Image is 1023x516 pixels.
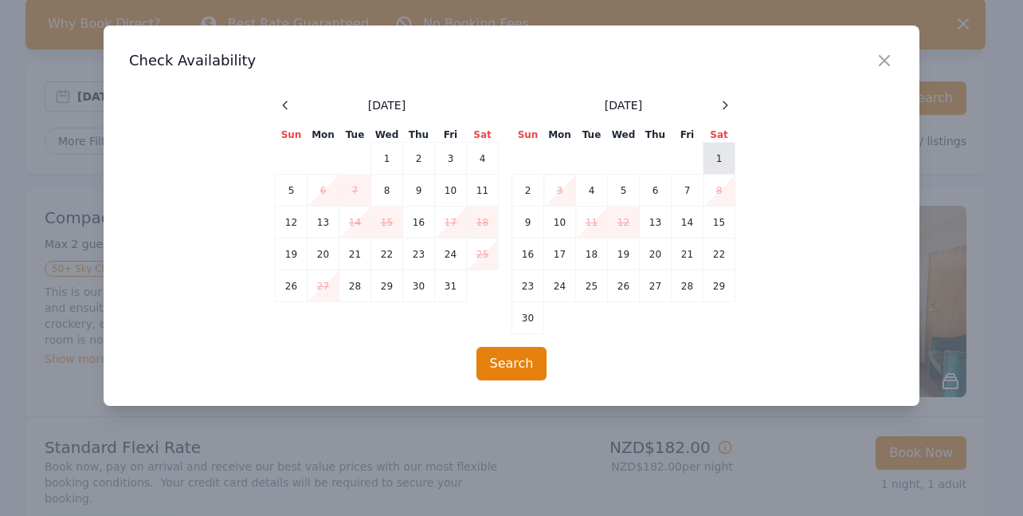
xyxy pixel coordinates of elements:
td: 8 [704,175,735,207]
th: Tue [576,128,608,143]
td: 20 [640,238,672,270]
td: 3 [544,175,576,207]
td: 18 [576,238,608,270]
td: 9 [512,207,544,238]
td: 20 [308,238,339,270]
td: 27 [308,270,339,302]
td: 28 [339,270,371,302]
td: 30 [403,270,435,302]
th: Fri [672,128,704,143]
th: Sun [276,128,308,143]
td: 10 [435,175,467,207]
td: 19 [608,238,640,270]
td: 21 [672,238,704,270]
th: Fri [435,128,467,143]
td: 28 [672,270,704,302]
td: 14 [672,207,704,238]
td: 1 [371,143,403,175]
button: Search [476,347,547,380]
td: 7 [339,175,371,207]
td: 18 [467,207,499,238]
span: [DATE] [605,97,642,113]
td: 17 [435,207,467,238]
td: 11 [467,175,499,207]
th: Sun [512,128,544,143]
h3: Check Availability [129,51,894,70]
td: 14 [339,207,371,238]
th: Tue [339,128,371,143]
th: Sat [704,128,735,143]
td: 6 [640,175,672,207]
th: Mon [308,128,339,143]
td: 22 [371,238,403,270]
td: 8 [371,175,403,207]
td: 4 [576,175,608,207]
td: 16 [512,238,544,270]
td: 27 [640,270,672,302]
td: 17 [544,238,576,270]
td: 25 [576,270,608,302]
td: 23 [403,238,435,270]
td: 24 [544,270,576,302]
td: 15 [704,207,735,238]
td: 6 [308,175,339,207]
td: 24 [435,238,467,270]
td: 9 [403,175,435,207]
td: 16 [403,207,435,238]
td: 13 [308,207,339,238]
td: 25 [467,238,499,270]
td: 5 [276,175,308,207]
td: 29 [371,270,403,302]
td: 2 [512,175,544,207]
td: 21 [339,238,371,270]
td: 12 [608,207,640,238]
td: 10 [544,207,576,238]
td: 26 [276,270,308,302]
td: 30 [512,302,544,334]
td: 13 [640,207,672,238]
span: [DATE] [368,97,406,113]
td: 23 [512,270,544,302]
th: Thu [403,128,435,143]
td: 29 [704,270,735,302]
th: Wed [371,128,403,143]
td: 31 [435,270,467,302]
td: 15 [371,207,403,238]
td: 19 [276,238,308,270]
td: 3 [435,143,467,175]
td: 1 [704,143,735,175]
th: Thu [640,128,672,143]
td: 2 [403,143,435,175]
td: 22 [704,238,735,270]
td: 5 [608,175,640,207]
th: Wed [608,128,640,143]
td: 26 [608,270,640,302]
td: 12 [276,207,308,238]
td: 7 [672,175,704,207]
th: Mon [544,128,576,143]
td: 4 [467,143,499,175]
th: Sat [467,128,499,143]
td: 11 [576,207,608,238]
